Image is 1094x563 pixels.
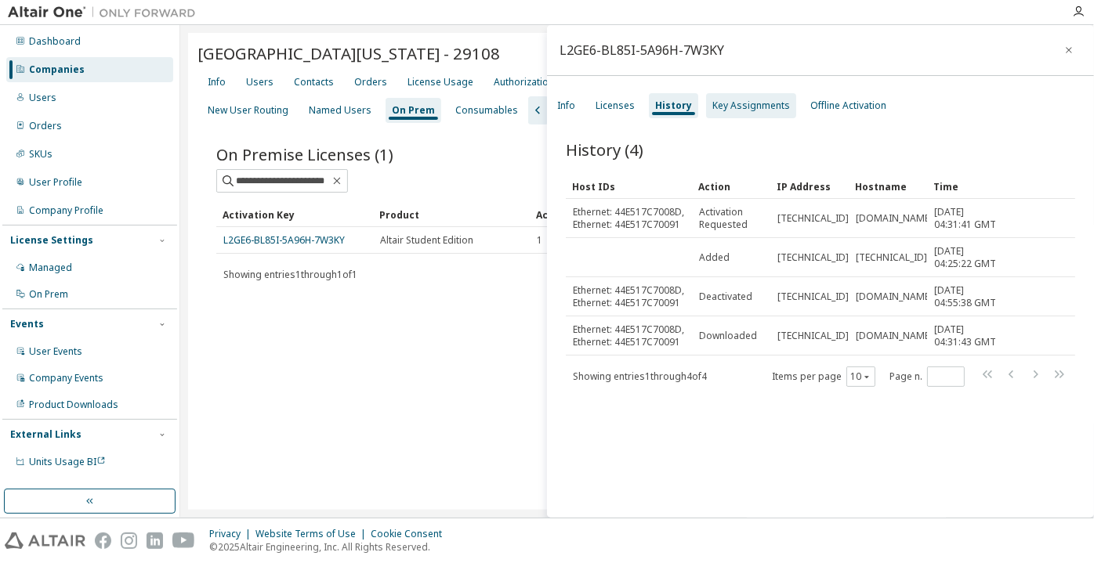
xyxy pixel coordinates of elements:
[699,251,730,264] span: Added
[777,251,849,264] span: [TECHNICAL_ID]
[777,291,849,303] span: [TECHNICAL_ID]
[572,174,686,199] div: Host IDs
[934,245,998,270] span: [DATE] 04:25:22 GMT
[10,428,82,441] div: External Links
[209,528,255,540] div: Privacy
[566,139,643,161] span: History (4)
[29,92,56,104] div: Users
[934,284,998,309] span: [DATE] 04:55:38 GMT
[698,174,764,199] div: Action
[209,540,451,554] p: © 2025 Altair Engineering, Inc. All Rights Reserved.
[29,399,118,411] div: Product Downloads
[573,323,685,348] span: Ethernet: 44E517C7008D, Ethernet: 44E517C70091
[408,76,473,88] div: License Usage
[29,35,81,48] div: Dashboard
[255,528,371,540] div: Website Terms of Use
[777,174,842,199] div: IP Address
[655,99,692,112] div: History
[934,206,998,231] span: [DATE] 04:31:41 GMT
[309,104,371,117] div: Named Users
[29,176,82,189] div: User Profile
[208,76,226,88] div: Info
[560,44,724,56] div: L2GE6-BL85I-5A96H-7W3KY
[455,104,518,117] div: Consumables
[29,372,103,384] div: Company Events
[379,202,523,227] div: Product
[223,268,357,281] span: Showing entries 1 through 1 of 1
[810,99,886,112] div: Offline Activation
[95,532,111,549] img: facebook.svg
[850,370,871,383] button: 10
[246,76,273,88] div: Users
[172,532,195,549] img: youtube.svg
[294,76,334,88] div: Contacts
[10,318,44,330] div: Events
[10,234,93,247] div: License Settings
[354,76,387,88] div: Orders
[29,345,82,358] div: User Events
[573,206,685,231] span: Ethernet: 44E517C7008D, Ethernet: 44E517C70091
[208,104,288,117] div: New User Routing
[29,288,68,301] div: On Prem
[699,330,757,342] span: Downloaded
[856,291,933,303] span: [DOMAIN_NAME]
[29,204,103,217] div: Company Profile
[856,251,927,264] span: [TECHNICAL_ID]
[197,42,500,64] span: [GEOGRAPHIC_DATA][US_STATE] - 29108
[699,291,752,303] span: Deactivated
[29,148,53,161] div: SKUs
[380,234,473,247] span: Altair Student Edition
[596,99,635,112] div: Licenses
[537,234,542,247] span: 1
[29,455,106,468] span: Units Usage BI
[772,366,875,387] span: Items per page
[934,323,998,348] span: [DATE] 04:31:43 GMT
[855,174,921,199] div: Hostname
[147,532,163,549] img: linkedin.svg
[933,174,999,199] div: Time
[392,104,435,117] div: On Prem
[856,212,933,225] span: [DOMAIN_NAME]
[494,76,560,88] div: Authorizations
[121,532,137,549] img: instagram.svg
[8,5,204,20] img: Altair One
[777,330,849,342] span: [TECHNICAL_ID]
[371,528,451,540] div: Cookie Consent
[223,202,367,227] div: Activation Key
[699,206,763,231] span: Activation Requested
[29,120,62,132] div: Orders
[536,202,680,227] div: Activation Allowed
[856,330,933,342] span: [DOMAIN_NAME]
[29,63,85,76] div: Companies
[216,143,393,165] span: On Premise Licenses (1)
[29,262,72,274] div: Managed
[573,284,685,309] span: Ethernet: 44E517C7008D, Ethernet: 44E517C70091
[223,233,345,247] a: L2GE6-BL85I-5A96H-7W3KY
[712,99,790,112] div: Key Assignments
[5,532,85,549] img: altair_logo.svg
[889,366,965,387] span: Page n.
[557,99,575,112] div: Info
[573,370,707,383] span: Showing entries 1 through 4 of 4
[777,212,849,225] span: [TECHNICAL_ID]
